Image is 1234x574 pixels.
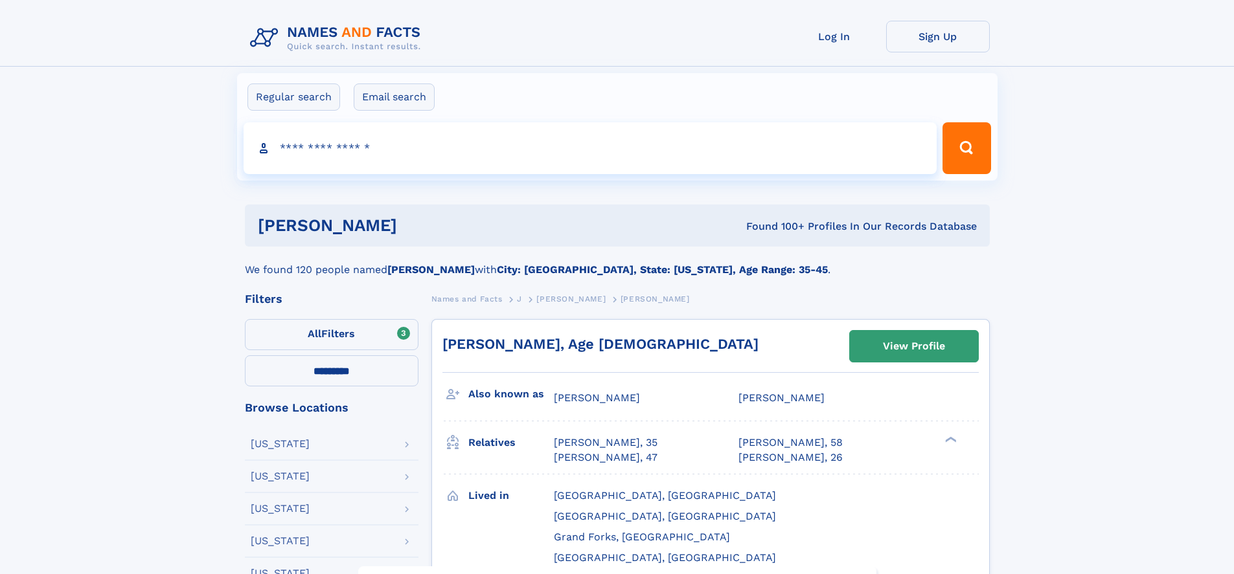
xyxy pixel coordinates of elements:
label: Filters [245,319,418,350]
span: [PERSON_NAME] [738,392,825,404]
div: Browse Locations [245,402,418,414]
div: Found 100+ Profiles In Our Records Database [571,219,977,234]
span: [PERSON_NAME] [536,294,606,304]
a: Names and Facts [431,291,503,307]
a: Log In [783,21,886,52]
span: [GEOGRAPHIC_DATA], [GEOGRAPHIC_DATA] [554,551,776,564]
a: [PERSON_NAME], 58 [738,436,843,450]
a: View Profile [850,331,978,362]
h3: Also known as [468,383,554,405]
label: Regular search [247,83,340,111]
span: Grand Forks, [GEOGRAPHIC_DATA] [554,531,730,543]
div: Filters [245,293,418,305]
span: [GEOGRAPHIC_DATA], [GEOGRAPHIC_DATA] [554,489,776,502]
span: J [517,294,522,304]
button: Search Button [943,122,990,174]
a: Sign Up [886,21,990,52]
label: Email search [354,83,435,111]
div: View Profile [883,331,945,361]
div: We found 120 people named with . [245,247,990,278]
span: [PERSON_NAME] [621,294,690,304]
a: [PERSON_NAME], Age [DEMOGRAPHIC_DATA] [442,336,759,352]
span: All [308,327,321,340]
a: [PERSON_NAME], 35 [554,436,657,450]
div: [US_STATE] [251,536,310,546]
a: J [517,291,522,307]
h3: Relatives [468,432,554,454]
div: [US_STATE] [251,503,310,514]
a: [PERSON_NAME], 47 [554,450,657,465]
span: [PERSON_NAME] [554,392,640,404]
input: search input [244,122,937,174]
div: [US_STATE] [251,471,310,481]
div: [US_STATE] [251,439,310,449]
h3: Lived in [468,485,554,507]
b: [PERSON_NAME] [387,263,475,276]
a: [PERSON_NAME], 26 [738,450,843,465]
span: [GEOGRAPHIC_DATA], [GEOGRAPHIC_DATA] [554,510,776,522]
b: City: [GEOGRAPHIC_DATA], State: [US_STATE], Age Range: 35-45 [497,263,828,276]
img: Logo Names and Facts [245,21,431,56]
a: [PERSON_NAME] [536,291,606,307]
div: ❯ [942,436,957,444]
h1: [PERSON_NAME] [258,217,572,234]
